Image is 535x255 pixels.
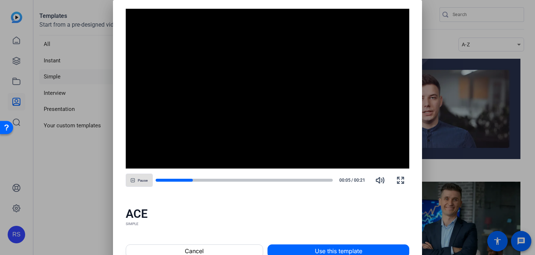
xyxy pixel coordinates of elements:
button: Fullscreen [392,171,409,189]
div: / [336,177,368,183]
span: 00:21 [354,177,369,183]
div: ACE [126,206,410,221]
span: Pause [138,178,148,183]
div: Video Player [126,9,410,169]
button: Mute [371,171,389,189]
span: 00:05 [336,177,351,183]
button: Pause [126,174,153,187]
div: SIMPLE [126,221,410,227]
